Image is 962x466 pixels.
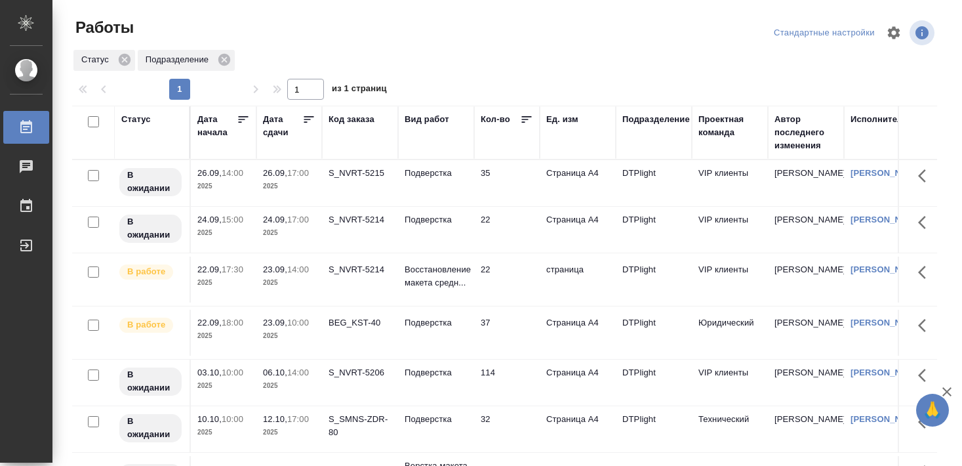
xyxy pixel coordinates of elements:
[771,23,878,43] div: split button
[692,207,768,253] td: VIP клиенты
[405,413,468,426] p: Подверстка
[540,360,616,406] td: Страница А4
[127,169,174,195] p: В ожидании
[405,366,468,379] p: Подверстка
[405,316,468,329] p: Подверстка
[768,207,844,253] td: [PERSON_NAME]
[622,113,690,126] div: Подразделение
[118,366,183,397] div: Исполнитель назначен, приступать к работе пока рано
[329,213,391,226] div: S_NVRT-5214
[698,113,761,139] div: Проектная команда
[197,226,250,240] p: 2025
[287,318,309,328] p: 10:00
[332,81,387,100] span: из 1 страниц
[329,167,391,180] div: S_NVRT-5215
[263,276,315,289] p: 2025
[329,263,391,276] div: S_NVRT-5214
[692,160,768,206] td: VIP клиенты
[851,368,923,377] a: [PERSON_NAME]
[916,394,949,427] button: 🙏
[474,257,540,303] td: 22
[851,265,923,274] a: [PERSON_NAME]
[263,379,315,392] p: 2025
[616,207,692,253] td: DTPlight
[851,318,923,328] a: [PERSON_NAME]
[127,318,165,331] p: В работе
[540,207,616,253] td: Страница А4
[222,318,243,328] p: 18:00
[263,180,315,193] p: 2025
[263,414,287,424] p: 12.10,
[910,360,942,391] button: Здесь прячутся важные кнопки
[263,329,315,343] p: 2025
[405,167,468,180] p: Подверстка
[405,113,449,126] div: Вид работ
[197,215,222,224] p: 24.09,
[546,113,578,126] div: Ед. изм
[405,213,468,226] p: Подверстка
[287,215,309,224] p: 17:00
[616,257,692,303] td: DTPlight
[910,207,942,238] button: Здесь прячутся важные кнопки
[474,207,540,253] td: 22
[81,53,113,66] p: Статус
[474,310,540,356] td: 37
[197,414,222,424] p: 10.10,
[263,426,315,439] p: 2025
[692,257,768,303] td: VIP клиенты
[921,396,944,424] span: 🙏
[197,379,250,392] p: 2025
[73,50,135,71] div: Статус
[287,414,309,424] p: 17:00
[910,20,937,45] span: Посмотреть информацию
[768,257,844,303] td: [PERSON_NAME]
[287,265,309,274] p: 14:00
[263,215,287,224] p: 24.09,
[121,113,151,126] div: Статус
[768,360,844,406] td: [PERSON_NAME]
[481,113,510,126] div: Кол-во
[768,160,844,206] td: [PERSON_NAME]
[222,414,243,424] p: 10:00
[768,310,844,356] td: [PERSON_NAME]
[474,360,540,406] td: 114
[851,414,923,424] a: [PERSON_NAME]
[616,360,692,406] td: DTPlight
[768,406,844,452] td: [PERSON_NAME]
[692,310,768,356] td: Юридический
[540,310,616,356] td: Страница А4
[263,168,287,178] p: 26.09,
[405,263,468,289] p: Восстановление макета средн...
[197,318,222,328] p: 22.09,
[146,53,213,66] p: Подразделение
[197,180,250,193] p: 2025
[197,265,222,274] p: 22.09,
[263,368,287,377] p: 06.10,
[197,426,250,439] p: 2025
[851,113,908,126] div: Исполнитель
[197,329,250,343] p: 2025
[474,406,540,452] td: 32
[127,368,174,394] p: В ожидании
[197,168,222,178] p: 26.09,
[138,50,235,71] div: Подразделение
[616,406,692,452] td: DTPlight
[910,310,942,341] button: Здесь прячутся важные кнопки
[329,413,391,439] div: S_SMNS-ZDR-80
[616,160,692,206] td: DTPlight
[287,368,309,377] p: 14:00
[692,360,768,406] td: VIP клиенты
[910,160,942,192] button: Здесь прячутся важные кнопки
[540,160,616,206] td: Страница А4
[910,257,942,288] button: Здесь прячутся важные кнопки
[222,265,243,274] p: 17:30
[263,265,287,274] p: 23.09,
[616,310,692,356] td: DTPlight
[329,316,391,329] div: BEG_KST-40
[222,215,243,224] p: 15:00
[118,413,183,444] div: Исполнитель назначен, приступать к работе пока рано
[774,113,837,152] div: Автор последнего изменения
[263,318,287,328] p: 23.09,
[127,415,174,441] p: В ожидании
[851,215,923,224] a: [PERSON_NAME]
